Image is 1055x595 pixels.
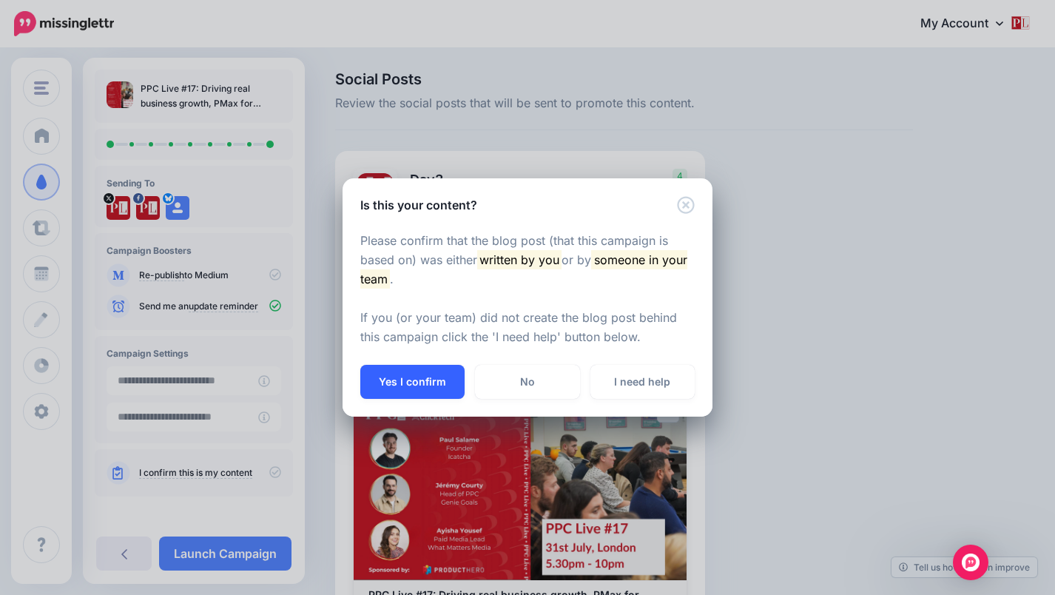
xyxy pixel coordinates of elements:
[475,365,579,399] a: No
[360,250,687,289] mark: someone in your team
[590,365,695,399] a: I need help
[360,232,695,347] p: Please confirm that the blog post (that this campaign is based on) was either or by . If you (or ...
[360,196,477,214] h5: Is this your content?
[360,365,465,399] button: Yes I confirm
[677,196,695,215] button: Close
[477,250,562,269] mark: written by you
[953,545,988,580] div: Open Intercom Messenger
